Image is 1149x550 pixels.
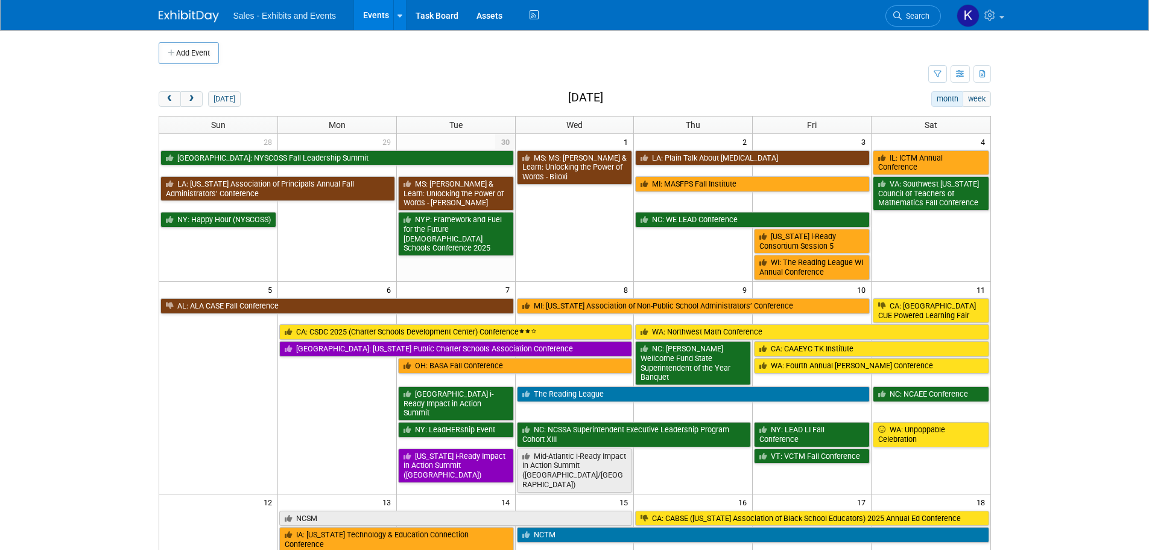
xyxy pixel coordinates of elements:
span: 17 [856,494,871,510]
a: MI: [US_STATE] Association of Non-Public School Administrators’ Conference [517,298,870,314]
a: CA: [GEOGRAPHIC_DATA] CUE Powered Learning Fair [873,298,989,323]
a: [US_STATE] i-Ready Impact in Action Summit ([GEOGRAPHIC_DATA]) [398,449,514,483]
a: LA: Plain Talk About [MEDICAL_DATA] [635,150,870,166]
span: Sat [925,120,937,130]
span: 28 [262,134,277,149]
span: 29 [381,134,396,149]
a: [GEOGRAPHIC_DATA] i-Ready Impact in Action Summit [398,386,514,421]
span: 10 [856,282,871,297]
a: NC: NCAEE Conference [873,386,989,402]
a: WI: The Reading League WI Annual Conference [754,255,870,280]
button: prev [159,91,181,107]
a: [GEOGRAPHIC_DATA]: [US_STATE] Public Charter Schools Association Conference [279,341,633,357]
a: WA: Fourth Annual [PERSON_NAME] Conference [754,358,989,374]
span: Mon [329,120,346,130]
button: week [963,91,990,107]
a: The Reading League [517,386,870,402]
button: [DATE] [208,91,240,107]
span: 9 [741,282,752,297]
span: Search [902,11,929,21]
span: Sales - Exhibits and Events [233,11,336,21]
a: VT: VCTM Fall Conference [754,449,870,464]
span: Fri [807,120,817,130]
a: [GEOGRAPHIC_DATA]: NYSCOSS Fall Leadership Summit [160,150,514,166]
a: CA: CABSE ([US_STATE] Association of Black School Educators) 2025 Annual Ed Conference [635,511,989,526]
a: NCSM [279,511,633,526]
span: 30 [495,134,515,149]
button: month [931,91,963,107]
a: NYP: Framework and Fuel for the Future [DEMOGRAPHIC_DATA] Schools Conference 2025 [398,212,514,256]
span: 15 [618,494,633,510]
a: NC: WE LEAD Conference [635,212,870,228]
span: 7 [504,282,515,297]
span: 5 [267,282,277,297]
a: Mid-Atlantic i-Ready Impact in Action Summit ([GEOGRAPHIC_DATA]/[GEOGRAPHIC_DATA]) [517,449,633,493]
img: Kara Haven [957,4,980,27]
span: 13 [381,494,396,510]
a: OH: BASA Fall Conference [398,358,633,374]
a: WA: Northwest Math Conference [635,324,989,340]
a: WA: Unpoppable Celebration [873,422,989,447]
a: CA: CAAEYC TK Institute [754,341,989,357]
span: Tue [449,120,463,130]
a: CA: CSDC 2025 (Charter Schools Development Center) Conference [279,324,633,340]
h2: [DATE] [568,91,603,104]
span: 14 [500,494,515,510]
a: [US_STATE] i-Ready Consortium Session 5 [754,229,870,254]
span: 11 [975,282,990,297]
span: 16 [737,494,752,510]
span: Thu [686,120,700,130]
span: 3 [860,134,871,149]
a: NY: Happy Hour (NYSCOSS) [160,212,276,228]
span: 6 [385,282,396,297]
a: MS: [PERSON_NAME] & Learn: Unlocking the Power of Words - [PERSON_NAME] [398,176,514,211]
a: NC: NCSSA Superintendent Executive Leadership Program Cohort XIII [517,422,752,447]
a: NCTM [517,527,989,543]
a: VA: Southwest [US_STATE] Council of Teachers of Mathematics Fall Conference [873,176,989,211]
span: 12 [262,494,277,510]
a: MS: MS: [PERSON_NAME] & Learn: Unlocking the Power of Words - Biloxi [517,150,633,185]
span: 2 [741,134,752,149]
a: NY: LeadHERship Event [398,422,514,438]
a: Search [885,5,941,27]
a: AL: ALA CASE Fall Conference [160,298,514,314]
span: Wed [566,120,583,130]
a: MI: MASFPS Fall Institute [635,176,870,192]
img: ExhibitDay [159,10,219,22]
button: Add Event [159,42,219,64]
span: Sun [211,120,226,130]
span: 18 [975,494,990,510]
a: NC: [PERSON_NAME] Wellcome Fund State Superintendent of the Year Banquet [635,341,751,385]
a: IL: ICTM Annual Conference [873,150,989,175]
span: 4 [980,134,990,149]
button: next [180,91,203,107]
span: 1 [622,134,633,149]
a: LA: [US_STATE] Association of Principals Annual Fall Administrators’ Conference [160,176,395,201]
a: NY: LEAD LI Fall Conference [754,422,870,447]
span: 8 [622,282,633,297]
